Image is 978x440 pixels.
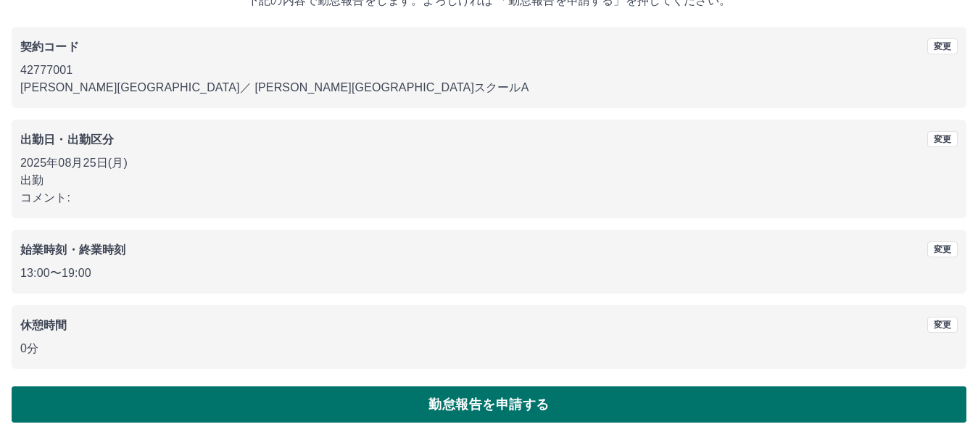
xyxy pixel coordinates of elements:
button: 勤怠報告を申請する [12,386,966,423]
b: 出勤日・出勤区分 [20,133,114,146]
button: 変更 [927,241,958,257]
b: 契約コード [20,41,79,53]
button: 変更 [927,317,958,333]
button: 変更 [927,38,958,54]
p: 13:00 〜 19:00 [20,265,958,282]
p: コメント: [20,189,958,207]
p: [PERSON_NAME][GEOGRAPHIC_DATA] ／ [PERSON_NAME][GEOGRAPHIC_DATA]スクールA [20,79,958,96]
p: 出勤 [20,172,958,189]
p: 42777001 [20,62,958,79]
p: 0分 [20,340,958,357]
p: 2025年08月25日(月) [20,154,958,172]
b: 始業時刻・終業時刻 [20,244,125,256]
b: 休憩時間 [20,319,67,331]
button: 変更 [927,131,958,147]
